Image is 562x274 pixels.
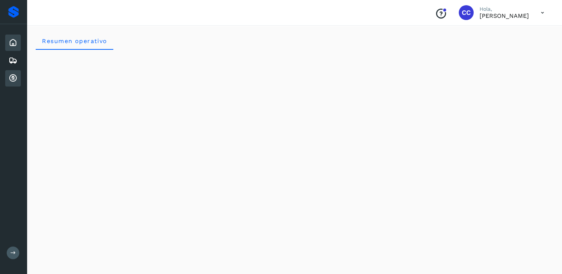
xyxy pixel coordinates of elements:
[5,35,21,51] div: Inicio
[480,12,529,19] p: CARLOS CHAPARRO ORDOÑEZ
[480,6,529,12] p: Hola,
[42,37,107,45] span: Resumen operativo
[5,52,21,69] div: Embarques
[5,70,21,87] div: Cuentas por cobrar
